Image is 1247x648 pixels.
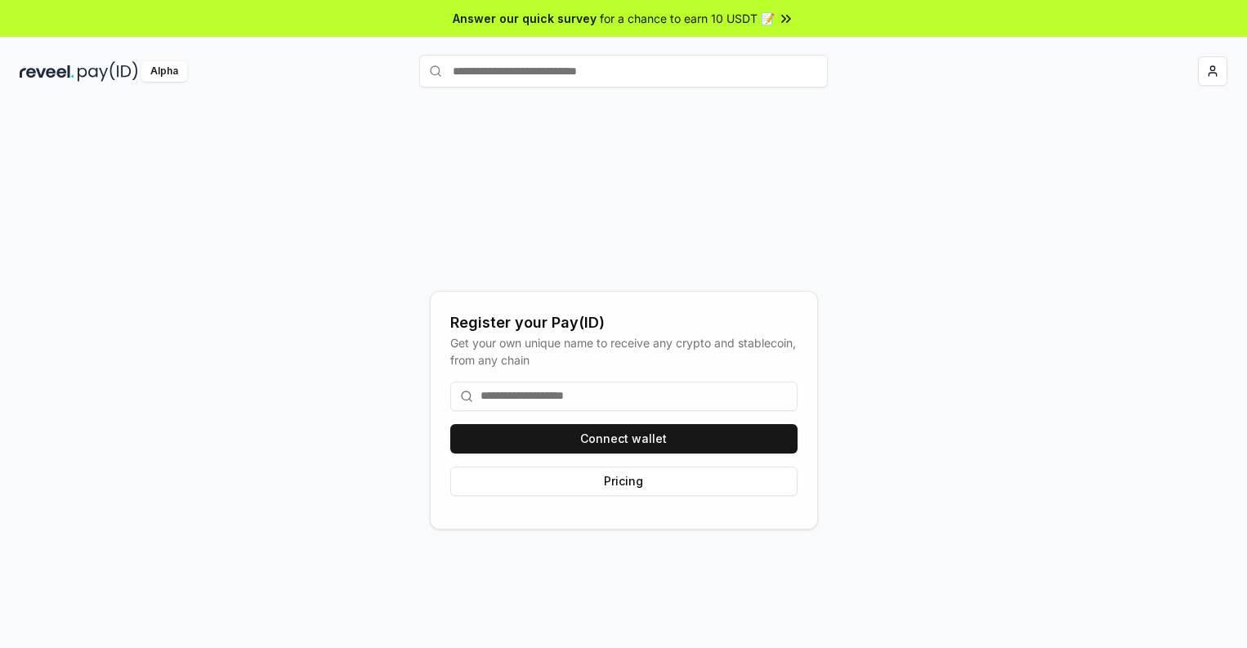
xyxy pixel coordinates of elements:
button: Pricing [450,467,798,496]
div: Alpha [141,61,187,82]
span: Answer our quick survey [453,10,597,27]
span: for a chance to earn 10 USDT 📝 [600,10,775,27]
div: Get your own unique name to receive any crypto and stablecoin, from any chain [450,334,798,369]
button: Connect wallet [450,424,798,454]
img: pay_id [78,61,138,82]
div: Register your Pay(ID) [450,311,798,334]
img: reveel_dark [20,61,74,82]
